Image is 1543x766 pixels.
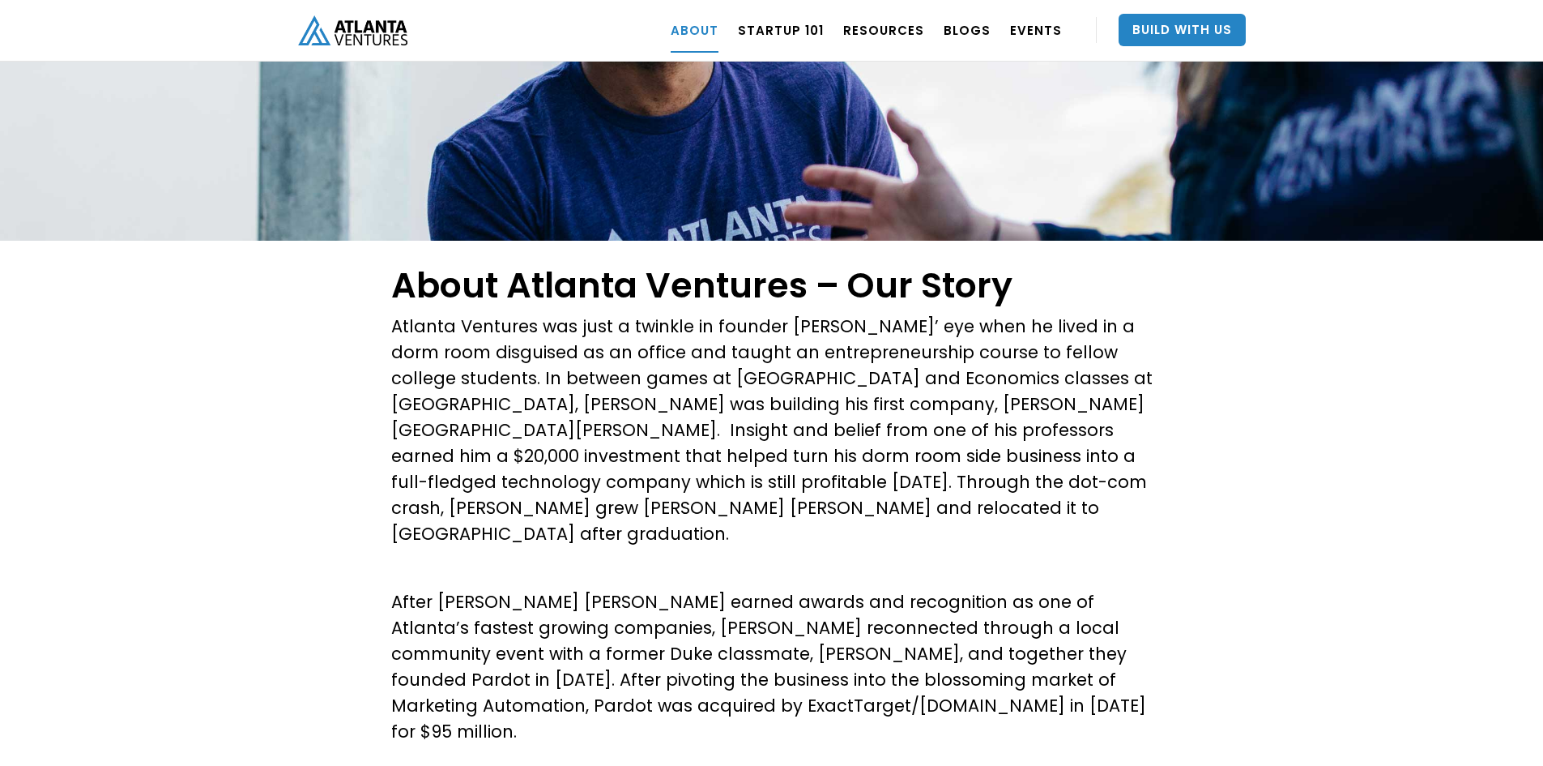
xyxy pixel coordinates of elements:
p: Atlanta Ventures was just a twinkle in founder [PERSON_NAME]’ eye when he lived in a dorm room di... [391,314,1153,547]
a: EVENTS [1010,7,1062,53]
a: Startup 101 [738,7,824,53]
a: ABOUT [671,7,718,53]
h1: About Atlanta Ventures – Our Story [391,265,1153,306]
a: RESOURCES [843,7,924,53]
a: Build With Us [1119,14,1246,46]
a: BLOGS [944,7,991,53]
p: After [PERSON_NAME] [PERSON_NAME] earned awards and recognition as one of Atlanta’s fastest growi... [391,589,1153,745]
